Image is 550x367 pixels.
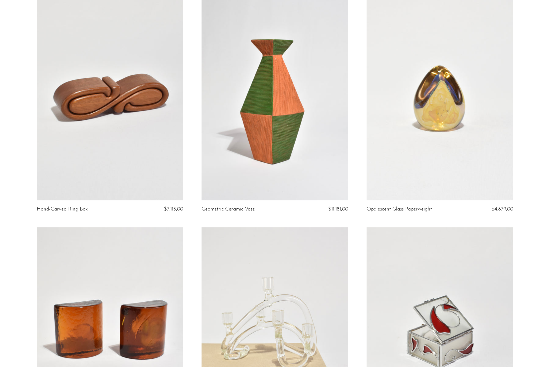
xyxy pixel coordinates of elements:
span: $7.115,00 [164,207,183,212]
a: Opalescent Glass Paperweight [367,207,432,212]
a: Geometric Ceramic Vase [202,207,255,212]
a: Hand-Carved Ring Box [37,207,88,212]
span: $4.879,00 [491,207,513,212]
span: $11.181,00 [328,207,348,212]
